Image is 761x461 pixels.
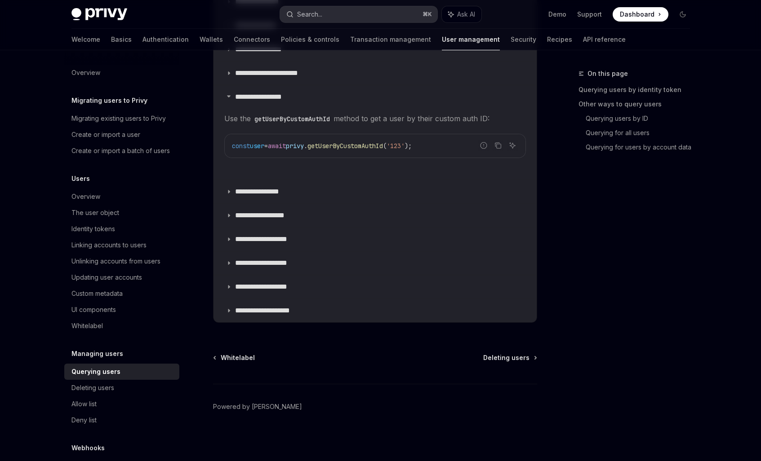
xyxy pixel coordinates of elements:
a: Overview [64,189,179,205]
a: API reference [583,29,626,50]
a: Create or import a user [64,127,179,143]
a: UI components [64,302,179,318]
button: Report incorrect code [478,140,490,151]
a: Updating user accounts [64,269,179,285]
button: Ask AI [507,140,518,151]
a: Demo [548,10,566,19]
div: Create or import a user [71,129,140,140]
div: Overview [71,191,100,202]
span: user [250,142,264,150]
div: Whitelabel [71,321,103,331]
button: Copy the contents from the code block [492,140,504,151]
a: Authentication [142,29,189,50]
a: Deny list [64,412,179,428]
div: Deny list [71,415,97,426]
span: Whitelabel [221,353,255,362]
a: Allow list [64,396,179,412]
a: Powered by [PERSON_NAME] [213,402,302,411]
a: Wallets [200,29,223,50]
a: Querying for all users [586,126,697,140]
div: Custom metadata [71,288,123,299]
a: Security [511,29,536,50]
span: await [268,142,286,150]
span: ); [405,142,412,150]
a: Recipes [547,29,572,50]
div: Allow list [71,399,97,409]
a: Querying users by identity token [579,83,697,97]
div: Create or import a batch of users [71,145,170,156]
a: Querying for users by account data [586,140,697,154]
div: The user object [71,207,119,218]
a: Policies & controls [281,29,339,50]
a: Dashboard [613,7,668,22]
h5: Managing users [71,348,123,359]
button: Ask AI [442,6,481,22]
a: Overview [64,65,179,81]
div: Unlinking accounts from users [71,256,160,267]
span: ( [383,142,387,150]
a: Whitelabel [214,353,255,362]
a: Other ways to query users [579,97,697,111]
a: Transaction management [350,29,431,50]
span: Deleting users [483,353,530,362]
details: **** **** **** **Use thegetUserByCustomAuthIdmethod to get a user by their custom auth ID:Report ... [214,85,537,180]
div: Deleting users [71,382,114,393]
a: Migrating existing users to Privy [64,110,179,127]
a: Welcome [71,29,100,50]
span: Dashboard [620,10,654,19]
a: Identity tokens [64,221,179,237]
a: Support [577,10,602,19]
a: Linking accounts to users [64,237,179,253]
a: Whitelabel [64,318,179,334]
button: Search...⌘K [280,6,437,22]
button: Toggle dark mode [676,7,690,22]
a: Basics [111,29,132,50]
span: getUserByCustomAuthId [307,142,383,150]
a: Unlinking accounts from users [64,253,179,269]
h5: Users [71,173,90,184]
span: = [264,142,268,150]
h5: Webhooks [71,443,105,453]
div: UI components [71,304,116,315]
div: Linking accounts to users [71,240,147,250]
h5: Migrating users to Privy [71,95,147,106]
span: . [304,142,307,150]
img: dark logo [71,8,127,21]
div: Overview [71,67,100,78]
a: Custom metadata [64,285,179,302]
span: const [232,142,250,150]
code: getUserByCustomAuthId [251,114,334,124]
a: Connectors [234,29,270,50]
div: Search... [297,9,322,20]
span: Use the method to get a user by their custom auth ID: [224,112,526,125]
div: Querying users [71,366,120,377]
a: The user object [64,205,179,221]
span: privy [286,142,304,150]
a: Deleting users [64,380,179,396]
div: Migrating existing users to Privy [71,113,166,124]
a: Create or import a batch of users [64,143,179,159]
a: Deleting users [483,353,536,362]
span: '123' [387,142,405,150]
span: Ask AI [457,10,475,19]
span: On this page [587,68,628,79]
a: Querying users [64,364,179,380]
a: User management [442,29,500,50]
span: ⌘ K [423,11,432,18]
div: Updating user accounts [71,272,142,283]
a: Querying users by ID [586,111,697,126]
div: Identity tokens [71,224,115,234]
